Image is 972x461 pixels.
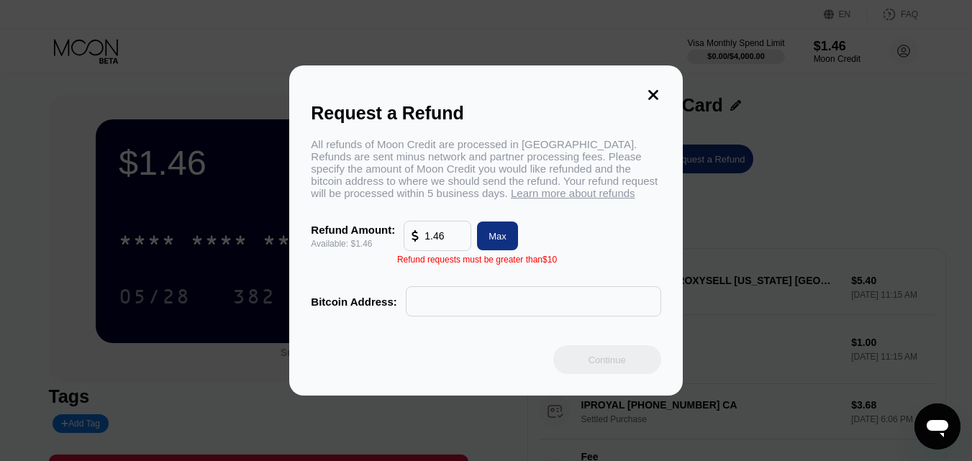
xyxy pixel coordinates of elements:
div: Request a Refund [311,103,660,124]
div: All refunds of Moon Credit are processed in [GEOGRAPHIC_DATA]. Refunds are sent minus network and... [311,138,660,199]
div: Max [471,222,518,250]
span: Learn more about refunds [511,187,635,199]
div: Refund requests must be greater than $10 [397,255,557,265]
input: 10.00 [424,222,463,250]
div: Bitcoin Address: [311,296,396,308]
iframe: Кнопка запуска окна обмена сообщениями [914,403,960,449]
div: Available: $1.46 [311,239,395,249]
div: Refund Amount: [311,224,395,236]
div: Max [489,230,507,242]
